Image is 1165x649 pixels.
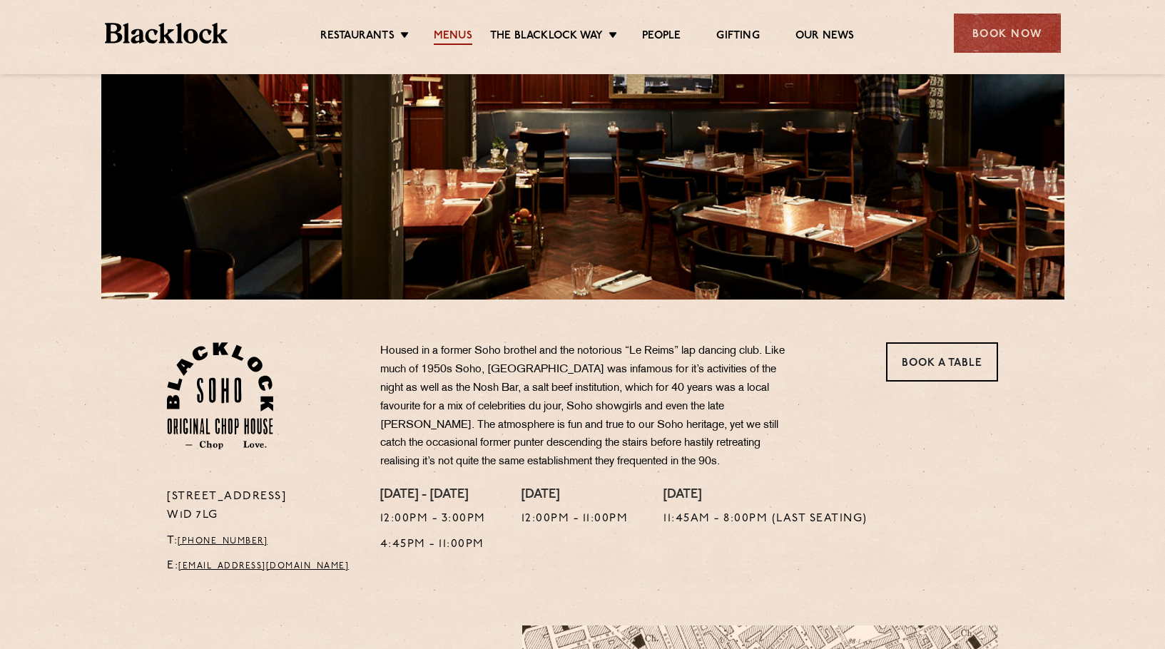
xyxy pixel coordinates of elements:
[320,29,395,45] a: Restaurants
[105,23,228,44] img: BL_Textured_Logo-footer-cropped.svg
[167,342,273,449] img: Soho-stamp-default.svg
[522,510,629,528] p: 12:00pm - 11:00pm
[434,29,472,45] a: Menus
[178,537,268,546] a: [PHONE_NUMBER]
[642,29,681,45] a: People
[380,536,486,554] p: 4:45pm - 11:00pm
[490,29,603,45] a: The Blacklock Way
[663,510,868,528] p: 11:45am - 8:00pm (Last seating)
[167,488,359,525] p: [STREET_ADDRESS] W1D 7LG
[716,29,759,45] a: Gifting
[167,532,359,551] p: T:
[178,562,349,571] a: [EMAIL_ADDRESS][DOMAIN_NAME]
[167,557,359,576] p: E:
[663,488,868,504] h4: [DATE]
[380,342,801,471] p: Housed in a former Soho brothel and the notorious “Le Reims” lap dancing club. Like much of 1950s...
[795,29,855,45] a: Our News
[886,342,998,382] a: Book a Table
[380,488,486,504] h4: [DATE] - [DATE]
[954,14,1061,53] div: Book Now
[380,510,486,528] p: 12:00pm - 3:00pm
[522,488,629,504] h4: [DATE]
